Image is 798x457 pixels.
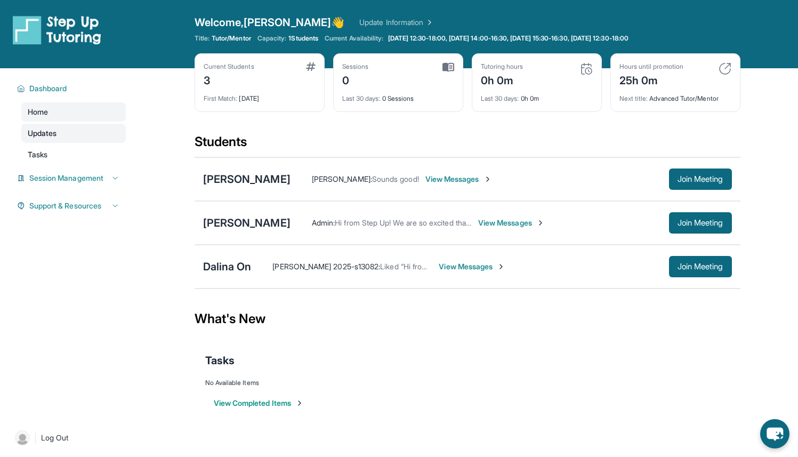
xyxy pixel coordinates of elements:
span: [PERSON_NAME] 2025-s13082 : [272,262,380,271]
span: Last 30 days : [481,94,519,102]
span: Updates [28,128,57,139]
div: Sessions [342,62,369,71]
span: Current Availability: [325,34,383,43]
button: Join Meeting [669,212,732,234]
a: Updates [21,124,126,143]
div: Students [195,133,740,157]
span: | [34,431,37,444]
div: 0 Sessions [342,88,454,103]
button: View Completed Items [214,398,304,408]
span: Tasks [28,149,47,160]
img: card [442,62,454,72]
img: Chevron-Right [536,219,545,227]
span: Admin : [312,218,335,227]
div: 0h 0m [481,88,593,103]
img: logo [13,15,101,45]
div: Tutoring hours [481,62,523,71]
img: card [719,62,731,75]
span: View Messages [425,174,492,185]
div: [DATE] [204,88,316,103]
span: Log Out [41,432,69,443]
span: Capacity: [257,34,287,43]
span: Join Meeting [678,176,723,182]
img: card [306,62,316,71]
span: Dashboard [29,83,67,94]
div: Dalina On [203,259,252,274]
span: View Messages [439,261,505,272]
span: Home [28,107,48,117]
button: Join Meeting [669,169,732,190]
span: View Messages [478,218,545,228]
div: [PERSON_NAME] [203,215,291,230]
span: Welcome, [PERSON_NAME] 👋 [195,15,345,30]
img: card [580,62,593,75]
span: [PERSON_NAME] : [312,174,372,183]
span: 1 Students [288,34,318,43]
img: Chevron-Right [483,175,492,183]
img: Chevron-Right [497,262,505,271]
span: Tutor/Mentor [212,34,251,43]
span: Join Meeting [678,263,723,270]
div: Advanced Tutor/Mentor [619,88,731,103]
button: Dashboard [25,83,119,94]
div: 3 [204,71,254,88]
span: Session Management [29,173,103,183]
button: chat-button [760,419,789,448]
span: Support & Resources [29,201,101,211]
img: Chevron Right [423,17,434,28]
img: user-img [15,430,30,445]
span: Last 30 days : [342,94,381,102]
div: [PERSON_NAME] [203,172,291,187]
span: Sounds good! [372,174,419,183]
a: [DATE] 12:30-18:00, [DATE] 14:00-16:30, [DATE] 15:30-16:30, [DATE] 12:30-18:00 [386,34,631,43]
button: Support & Resources [25,201,119,211]
span: [DATE] 12:30-18:00, [DATE] 14:00-16:30, [DATE] 15:30-16:30, [DATE] 12:30-18:00 [388,34,628,43]
div: 0h 0m [481,71,523,88]
div: No Available Items [205,379,730,387]
div: 25h 0m [619,71,683,88]
a: Tasks [21,145,126,164]
span: Next title : [619,94,648,102]
div: Current Students [204,62,254,71]
span: Join Meeting [678,220,723,226]
button: Join Meeting [669,256,732,277]
a: |Log Out [11,426,126,450]
span: Tasks [205,353,235,368]
div: Hours until promotion [619,62,683,71]
div: 0 [342,71,369,88]
a: Update Information [359,17,434,28]
span: Title: [195,34,209,43]
span: First Match : [204,94,238,102]
a: Home [21,102,126,122]
div: What's New [195,295,740,342]
button: Session Management [25,173,119,183]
